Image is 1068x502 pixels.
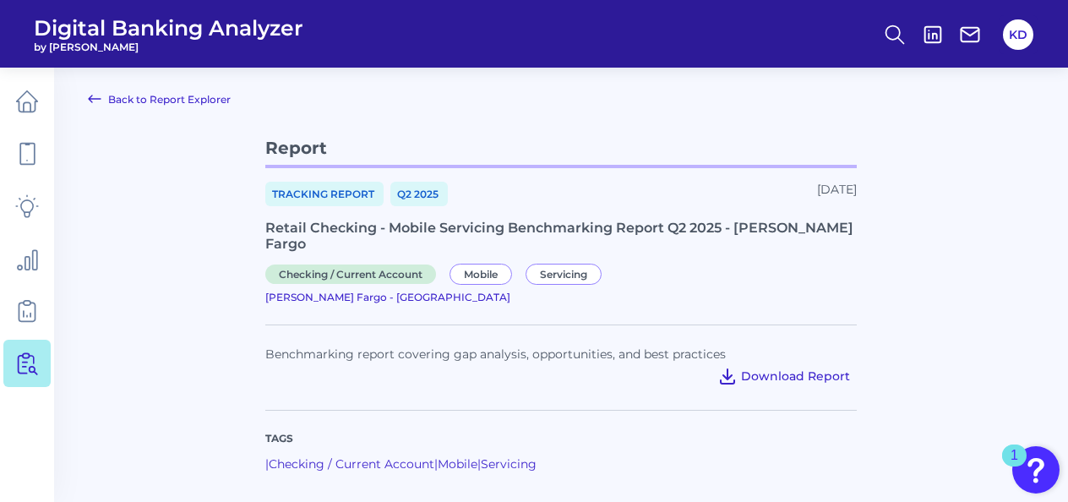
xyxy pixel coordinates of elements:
[265,456,269,472] span: |
[34,15,303,41] span: Digital Banking Analyzer
[526,265,608,281] a: Servicing
[34,41,303,53] span: by [PERSON_NAME]
[1012,446,1060,494] button: Open Resource Center, 1 new notification
[450,264,512,285] span: Mobile
[438,456,477,472] a: Mobile
[265,346,726,362] span: Benchmarking report covering gap analysis, opportunities, and best practices
[265,265,443,281] a: Checking / Current Account
[265,265,436,284] span: Checking / Current Account
[817,182,857,206] div: [DATE]
[1003,19,1033,50] button: KD
[477,456,481,472] span: |
[1011,456,1018,477] div: 1
[88,89,231,109] a: Back to Report Explorer
[481,456,537,472] a: Servicing
[265,431,857,446] p: Tags
[390,182,448,206] a: Q2 2025
[269,456,434,472] a: Checking / Current Account
[741,368,850,384] span: Download Report
[711,363,857,390] button: Download Report
[265,220,857,252] div: Retail Checking - Mobile Servicing Benchmarking Report Q2 2025 - [PERSON_NAME] Fargo
[265,288,510,304] a: [PERSON_NAME] Fargo - [GEOGRAPHIC_DATA]
[265,182,384,206] a: Tracking Report
[265,291,510,303] span: [PERSON_NAME] Fargo - [GEOGRAPHIC_DATA]
[265,131,857,168] p: Report
[434,456,438,472] span: |
[450,265,519,281] a: Mobile
[526,264,602,285] span: Servicing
